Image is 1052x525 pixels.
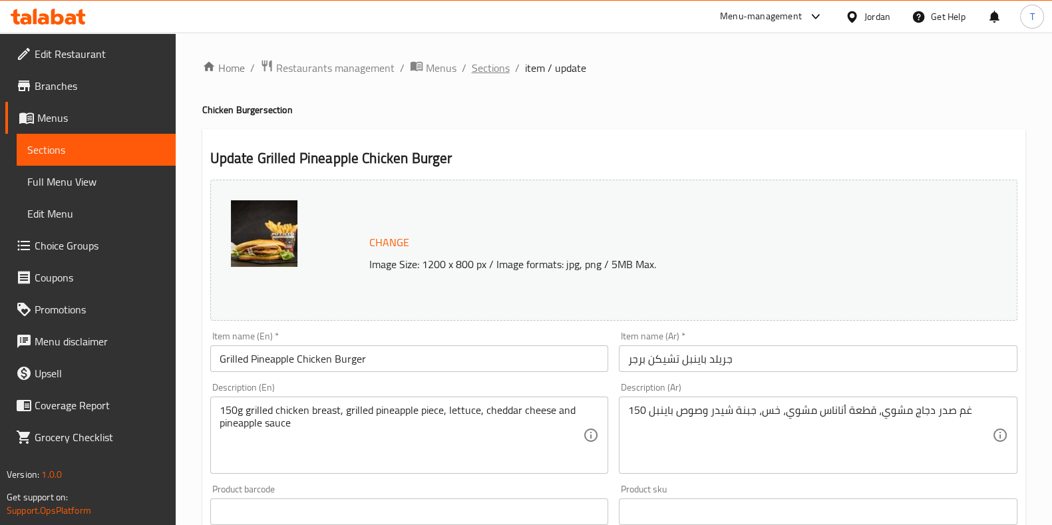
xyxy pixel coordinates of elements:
p: Image Size: 1200 x 800 px / Image formats: jpg, png / 5MB Max. [364,256,939,272]
span: Sections [27,142,165,158]
a: Restaurants management [260,59,395,77]
span: Grocery Checklist [35,429,165,445]
input: Please enter product barcode [210,498,609,525]
span: Full Menu View [27,174,165,190]
nav: breadcrumb [202,59,1025,77]
a: Promotions [5,293,176,325]
span: Get support on: [7,488,68,506]
a: Menu disclaimer [5,325,176,357]
textarea: 150 غم صدر دجاج مشوي، قطعة أناناس مشوي، خس، جبنة شيدر وصوص باينبل [628,404,992,467]
input: Enter name Ar [619,345,1017,372]
a: Menus [410,59,456,77]
span: Coupons [35,269,165,285]
a: Menus [5,102,176,134]
button: Change [364,229,415,256]
a: Branches [5,70,176,102]
span: Edit Menu [27,206,165,222]
span: item / update [525,60,586,76]
div: Menu-management [720,9,802,25]
span: Version: [7,466,39,483]
li: / [515,60,520,76]
span: Edit Restaurant [35,46,165,62]
a: Edit Restaurant [5,38,176,70]
h4: Chicken Burger section [202,103,1025,116]
span: Menu disclaimer [35,333,165,349]
a: Coupons [5,262,176,293]
span: 1.0.0 [41,466,62,483]
a: Coverage Report [5,389,176,421]
a: Sections [472,60,510,76]
span: Menus [37,110,165,126]
a: Home [202,60,245,76]
img: WhatsApp_Image_20250918_a638937994212548757.jpeg [231,200,297,267]
a: Sections [17,134,176,166]
div: Jordan [864,9,890,24]
li: / [462,60,466,76]
span: Branches [35,78,165,94]
a: Support.OpsPlatform [7,502,91,519]
li: / [400,60,405,76]
a: Upsell [5,357,176,389]
a: Grocery Checklist [5,421,176,453]
li: / [250,60,255,76]
input: Please enter product sku [619,498,1017,525]
span: T [1029,9,1034,24]
span: Change [369,233,409,252]
span: Promotions [35,301,165,317]
a: Edit Menu [17,198,176,230]
a: Choice Groups [5,230,176,262]
textarea: 150g grilled chicken breast, grilled pineapple piece, lettuce, cheddar cheese and pineapple sauce [220,404,584,467]
h2: Update Grilled Pineapple Chicken Burger [210,148,1017,168]
span: Menus [426,60,456,76]
a: Full Menu View [17,166,176,198]
span: Upsell [35,365,165,381]
span: Restaurants management [276,60,395,76]
input: Enter name En [210,345,609,372]
span: Coverage Report [35,397,165,413]
span: Choice Groups [35,238,165,254]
